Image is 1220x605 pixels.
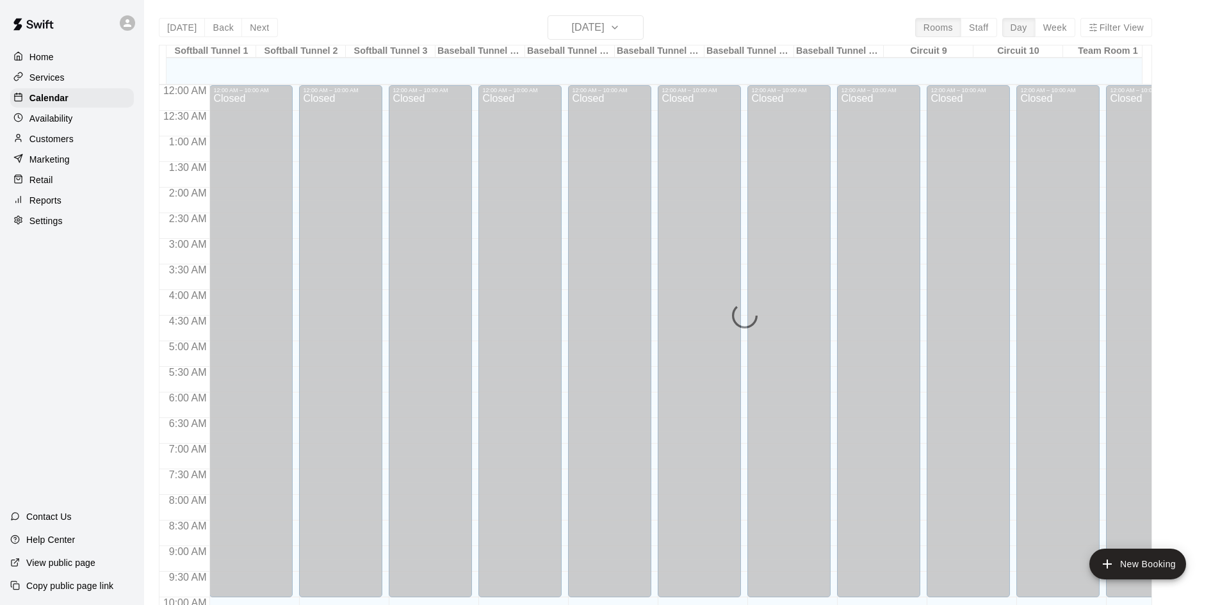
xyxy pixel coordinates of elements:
[572,93,647,602] div: Closed
[213,87,289,93] div: 12:00 AM – 10:00 AM
[1089,549,1186,579] button: add
[482,93,558,602] div: Closed
[256,45,346,58] div: Softball Tunnel 2
[213,93,289,602] div: Closed
[973,45,1063,58] div: Circuit 10
[166,367,210,378] span: 5:30 AM
[166,290,210,301] span: 4:00 AM
[29,214,63,227] p: Settings
[794,45,884,58] div: Baseball Tunnel 8 (Mound)
[658,85,741,597] div: 12:00 AM – 10:00 AM: Closed
[10,109,134,128] a: Availability
[10,129,134,149] a: Customers
[1020,87,1096,93] div: 12:00 AM – 10:00 AM
[1106,85,1189,597] div: 12:00 AM – 10:00 AM: Closed
[166,546,210,557] span: 9:00 AM
[751,87,827,93] div: 12:00 AM – 10:00 AM
[837,85,920,597] div: 12:00 AM – 10:00 AM: Closed
[10,191,134,210] a: Reports
[572,87,647,93] div: 12:00 AM – 10:00 AM
[166,418,210,429] span: 6:30 AM
[841,93,916,602] div: Closed
[166,264,210,275] span: 3:30 AM
[166,213,210,224] span: 2:30 AM
[747,85,831,597] div: 12:00 AM – 10:00 AM: Closed
[160,85,210,96] span: 12:00 AM
[209,85,293,597] div: 12:00 AM – 10:00 AM: Closed
[568,85,651,597] div: 12:00 AM – 10:00 AM: Closed
[167,45,256,58] div: Softball Tunnel 1
[26,533,75,546] p: Help Center
[751,93,827,602] div: Closed
[303,93,378,602] div: Closed
[166,495,210,506] span: 8:00 AM
[1063,45,1153,58] div: Team Room 1
[303,87,378,93] div: 12:00 AM – 10:00 AM
[166,316,210,327] span: 4:30 AM
[389,85,472,597] div: 12:00 AM – 10:00 AM: Closed
[931,87,1006,93] div: 12:00 AM – 10:00 AM
[166,392,210,403] span: 6:00 AM
[29,133,74,145] p: Customers
[10,150,134,169] a: Marketing
[26,510,72,523] p: Contact Us
[29,173,53,186] p: Retail
[704,45,794,58] div: Baseball Tunnel 7 (Mound/Machine)
[615,45,704,58] div: Baseball Tunnel 6 (Machine)
[166,572,210,583] span: 9:30 AM
[166,341,210,352] span: 5:00 AM
[841,87,916,93] div: 12:00 AM – 10:00 AM
[10,170,134,190] a: Retail
[931,93,1006,602] div: Closed
[29,112,73,125] p: Availability
[884,45,973,58] div: Circuit 9
[166,188,210,198] span: 2:00 AM
[166,136,210,147] span: 1:00 AM
[1110,93,1185,602] div: Closed
[166,469,210,480] span: 7:30 AM
[29,153,70,166] p: Marketing
[435,45,525,58] div: Baseball Tunnel 4 (Machine)
[393,87,468,93] div: 12:00 AM – 10:00 AM
[160,111,210,122] span: 12:30 AM
[299,85,382,597] div: 12:00 AM – 10:00 AM: Closed
[166,239,210,250] span: 3:00 AM
[166,162,210,173] span: 1:30 AM
[662,87,737,93] div: 12:00 AM – 10:00 AM
[10,68,134,87] a: Services
[346,45,435,58] div: Softball Tunnel 3
[482,87,558,93] div: 12:00 AM – 10:00 AM
[29,92,69,104] p: Calendar
[393,93,468,602] div: Closed
[662,93,737,602] div: Closed
[478,85,562,597] div: 12:00 AM – 10:00 AM: Closed
[10,211,134,230] a: Settings
[1110,87,1185,93] div: 12:00 AM – 10:00 AM
[166,444,210,455] span: 7:00 AM
[26,579,113,592] p: Copy public page link
[10,88,134,108] a: Calendar
[29,51,54,63] p: Home
[166,520,210,531] span: 8:30 AM
[1016,85,1100,597] div: 12:00 AM – 10:00 AM: Closed
[525,45,615,58] div: Baseball Tunnel 5 (Machine)
[29,194,61,207] p: Reports
[10,47,134,67] a: Home
[29,71,65,84] p: Services
[927,85,1010,597] div: 12:00 AM – 10:00 AM: Closed
[1020,93,1096,602] div: Closed
[26,556,95,569] p: View public page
